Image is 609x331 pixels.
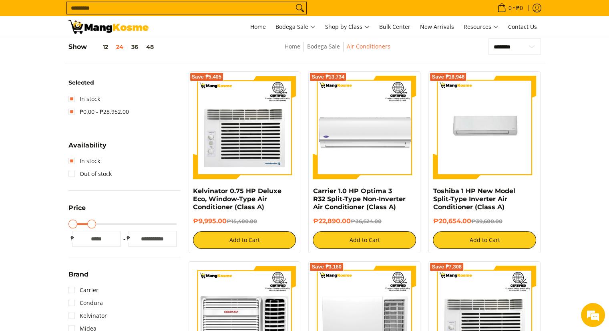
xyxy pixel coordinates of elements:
div: Minimize live chat window [131,4,151,23]
del: ₱39,600.00 [471,218,502,224]
h6: ₱20,654.00 [433,217,536,225]
textarea: Type your message and hit 'Enter' [4,219,153,247]
a: Bodega Sale [307,42,340,50]
h5: Show [68,43,158,51]
h6: ₱9,995.00 [193,217,296,225]
img: Bodega Sale Aircon l Mang Kosme: Home Appliances Warehouse Sale [68,20,149,34]
span: 0 [507,5,513,11]
span: New Arrivals [420,23,454,30]
a: Out of stock [68,168,112,180]
span: Bodega Sale [275,22,316,32]
a: Condura [68,297,103,309]
a: New Arrivals [416,16,458,38]
h6: Selected [68,79,181,87]
a: Carrier 1.0 HP Optima 3 R32 Split-Type Non-Inverter Air Conditioner (Class A) [313,187,405,211]
button: 24 [112,44,127,50]
nav: Main Menu [157,16,541,38]
a: Bulk Center [375,16,414,38]
button: 48 [142,44,158,50]
span: Shop by Class [325,22,370,32]
del: ₱15,400.00 [227,218,257,224]
span: We're online! [46,101,111,182]
a: Contact Us [504,16,541,38]
summary: Open [68,142,107,155]
span: Resources [464,22,498,32]
span: ₱ [68,234,76,242]
button: Add to Cart [313,231,416,249]
span: Availability [68,142,107,149]
button: 36 [127,44,142,50]
button: Search [293,2,306,14]
del: ₱36,624.00 [350,218,381,224]
span: ₱0 [515,5,524,11]
a: Home [246,16,270,38]
span: Save ₱5,405 [192,75,222,79]
a: Resources [460,16,502,38]
span: • [495,4,525,12]
a: Air Conditioners [347,42,390,50]
span: Home [250,23,266,30]
span: Save ₱18,946 [432,75,464,79]
h6: ₱22,890.00 [313,217,416,225]
button: 12 [87,44,112,50]
a: In stock [68,155,100,168]
a: Bodega Sale [271,16,320,38]
img: Toshiba 1 HP New Model Split-Type Inverter Air Conditioner (Class A) [433,76,536,179]
a: Carrier [68,284,98,297]
span: Brand [68,271,88,278]
img: Kelvinator 0.75 HP Deluxe Eco, Window-Type Air Conditioner (Class A) [193,76,296,179]
span: Bulk Center [379,23,410,30]
summary: Open [68,271,88,284]
a: Kelvinator [68,309,107,322]
span: Save ₱13,734 [312,75,344,79]
button: Add to Cart [433,231,536,249]
a: ₱0.00 - ₱28,952.00 [68,105,129,118]
span: ₱ [125,234,133,242]
a: Shop by Class [321,16,374,38]
div: Chat with us now [42,45,135,55]
a: In stock [68,93,100,105]
img: Carrier 1.0 HP Optima 3 R32 Split-Type Non-Inverter Air Conditioner (Class A) [313,76,416,179]
a: Toshiba 1 HP New Model Split-Type Inverter Air Conditioner (Class A) [433,187,515,211]
button: Add to Cart [193,231,296,249]
span: Price [68,205,86,211]
span: Save ₱3,180 [312,264,342,269]
a: Kelvinator 0.75 HP Deluxe Eco, Window-Type Air Conditioner (Class A) [193,187,281,211]
nav: Breadcrumbs [229,42,447,60]
summary: Open [68,205,86,217]
a: Home [285,42,300,50]
span: Contact Us [508,23,537,30]
span: Save ₱7,308 [432,264,462,269]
